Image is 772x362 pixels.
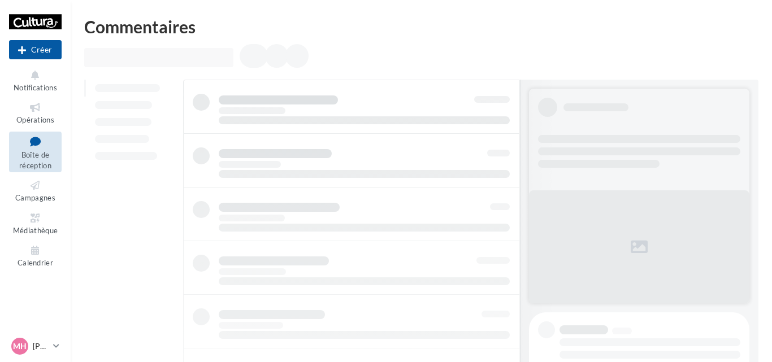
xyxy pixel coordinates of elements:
[9,40,62,59] button: Créer
[9,99,62,127] a: Opérations
[84,18,758,35] div: Commentaires
[15,193,55,202] span: Campagnes
[9,242,62,269] a: Calendrier
[9,67,62,94] button: Notifications
[9,40,62,59] div: Nouvelle campagne
[16,115,54,124] span: Opérations
[9,210,62,237] a: Médiathèque
[33,341,49,352] p: [PERSON_NAME]
[9,132,62,173] a: Boîte de réception
[14,83,57,92] span: Notifications
[13,341,27,352] span: MH
[9,335,62,357] a: MH [PERSON_NAME]
[19,150,51,170] span: Boîte de réception
[18,258,53,267] span: Calendrier
[9,177,62,204] a: Campagnes
[13,226,58,235] span: Médiathèque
